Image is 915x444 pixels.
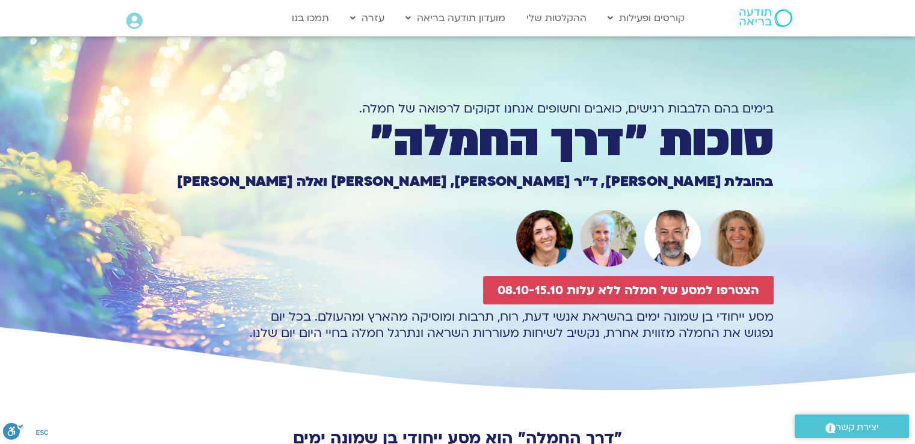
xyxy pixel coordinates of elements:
a: קורסים ופעילות [602,7,691,29]
a: ההקלטות שלי [520,7,593,29]
h1: בימים בהם הלבבות רגישים, כואבים וחשופים אנחנו זקוקים לרפואה של חמלה. [142,100,774,117]
p: מסע ייחודי בן שמונה ימים בהשראת אנשי דעת, רוח, תרבות ומוסיקה מהארץ ומהעולם. בכל יום נפגוש את החמל... [142,309,774,341]
h1: בהובלת [PERSON_NAME], ד״ר [PERSON_NAME], [PERSON_NAME] ואלה [PERSON_NAME] [142,175,774,188]
a: יצירת קשר [795,415,909,438]
span: יצירת קשר [836,419,879,436]
h1: סוכות ״דרך החמלה״ [142,121,774,162]
a: עזרה [344,7,390,29]
a: תמכו בנו [286,7,335,29]
span: הצטרפו למסע של חמלה ללא עלות 08.10-15.10 [498,283,759,297]
a: מועדון תודעה בריאה [399,7,511,29]
img: תודעה בריאה [739,9,792,27]
a: הצטרפו למסע של חמלה ללא עלות 08.10-15.10 [483,276,774,304]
